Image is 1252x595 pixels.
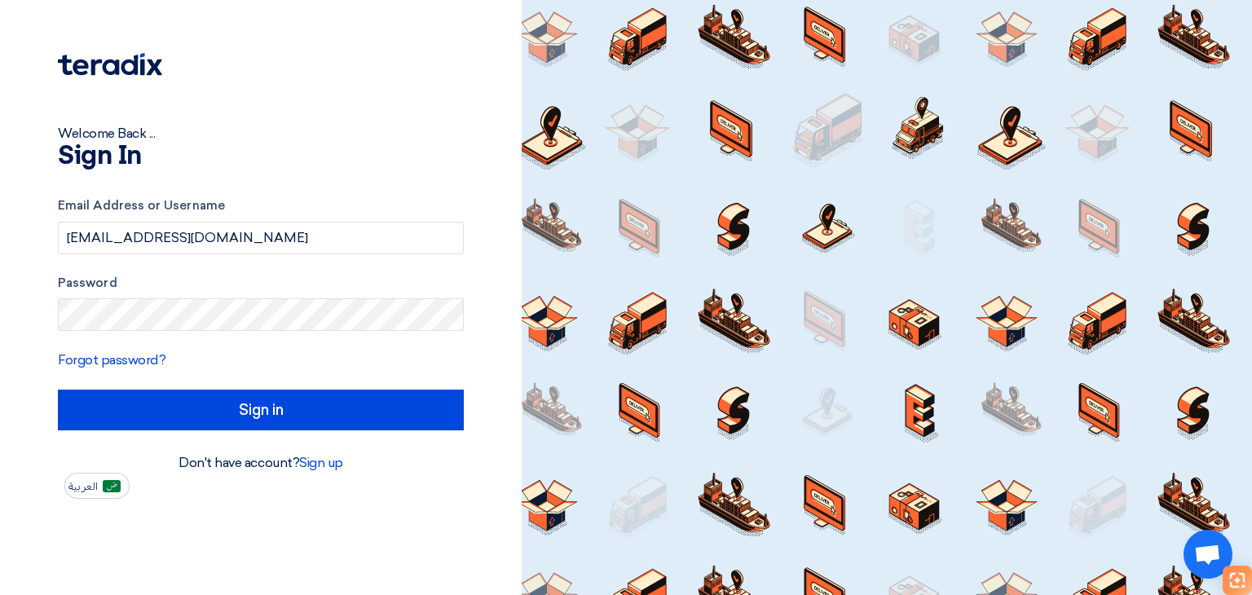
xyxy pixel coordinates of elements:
[58,274,464,293] label: Password
[64,473,130,499] button: العربية
[58,390,464,430] input: Sign in
[68,481,98,492] span: العربية
[58,453,464,473] div: Don't have account?
[58,124,464,143] div: Welcome Back ...
[299,455,343,470] a: Sign up
[1184,530,1232,579] div: Open chat
[58,196,464,215] label: Email Address or Username
[103,480,121,492] img: ar-AR.png
[58,143,464,170] h1: Sign In
[58,53,162,76] img: Teradix logo
[58,352,165,368] a: Forgot password?
[58,222,464,254] input: Enter your business email or username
